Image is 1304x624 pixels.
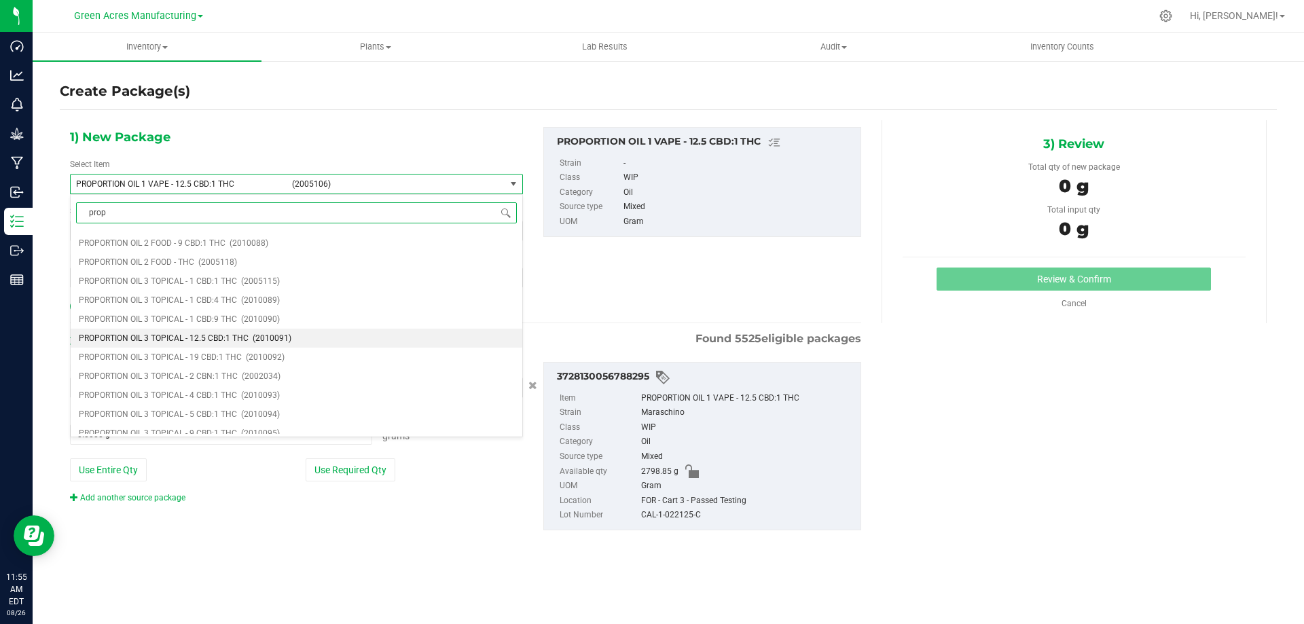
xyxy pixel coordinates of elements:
[641,494,854,509] div: FOR - Cart 3 - Passed Testing
[641,508,854,523] div: CAL-1-022125-C
[641,391,854,406] div: PROPORTION OIL 1 VAPE - 12.5 CBD:1 THC
[1059,218,1089,240] span: 0 g
[1047,205,1100,215] span: Total input qty
[641,405,854,420] div: Maraschino
[623,215,853,230] div: Gram
[641,449,854,464] div: Mixed
[10,273,24,287] inline-svg: Reports
[623,156,853,171] div: -
[695,331,861,347] span: Found eligible packages
[623,185,853,200] div: Oil
[560,156,621,171] label: Strain
[1190,10,1278,21] span: Hi, [PERSON_NAME]!
[948,33,1177,61] a: Inventory Counts
[10,185,24,199] inline-svg: Inbound
[382,430,410,441] span: Grams
[306,458,395,481] button: Use Required Qty
[560,405,638,420] label: Strain
[641,464,678,479] span: 2798.85 g
[1012,41,1112,53] span: Inventory Counts
[261,33,490,61] a: Plants
[560,200,621,215] label: Source type
[560,420,638,435] label: Class
[70,158,110,170] label: Select Item
[1062,299,1087,308] a: Cancel
[6,608,26,618] p: 08/26
[735,332,761,345] span: 5525
[6,571,26,608] p: 11:55 AM EDT
[10,244,24,257] inline-svg: Outbound
[560,185,621,200] label: Category
[33,41,261,53] span: Inventory
[560,479,638,494] label: UOM
[720,41,947,53] span: Audit
[76,179,284,189] span: PROPORTION OIL 1 VAPE - 12.5 CBD:1 THC
[557,369,854,386] div: 3728130056788295
[557,134,854,151] div: PROPORTION OIL 1 VAPE - 12.5 CBD:1 THC
[560,170,621,185] label: Class
[560,494,638,509] label: Location
[33,33,261,61] a: Inventory
[10,127,24,141] inline-svg: Grow
[10,156,24,170] inline-svg: Manufacturing
[1043,134,1104,154] span: 3) Review
[60,81,190,101] h4: Create Package(s)
[490,33,719,61] a: Lab Results
[641,435,854,449] div: Oil
[623,200,853,215] div: Mixed
[10,98,24,111] inline-svg: Monitoring
[10,69,24,82] inline-svg: Analytics
[560,449,638,464] label: Source type
[292,179,500,189] span: (2005106)
[14,515,54,556] iframe: Resource center
[1028,162,1120,172] span: Total qty of new package
[719,33,948,61] a: Audit
[70,458,147,481] button: Use Entire Qty
[560,464,638,479] label: Available qty
[560,391,638,406] label: Item
[262,41,490,53] span: Plants
[937,268,1211,291] button: Review & Confirm
[505,175,522,194] span: select
[623,170,853,185] div: WIP
[70,493,185,502] a: Add another source package
[74,10,196,22] span: Green Acres Manufacturing
[1157,10,1174,22] div: Manage settings
[560,215,621,230] label: UOM
[10,215,24,228] inline-svg: Inventory
[641,420,854,435] div: WIP
[1059,175,1089,197] span: 0 g
[560,508,638,523] label: Lot Number
[10,39,24,53] inline-svg: Dashboard
[564,41,646,53] span: Lab Results
[641,479,854,494] div: Gram
[560,435,638,449] label: Category
[524,376,541,396] button: Cancel button
[70,127,170,147] span: 1) New Package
